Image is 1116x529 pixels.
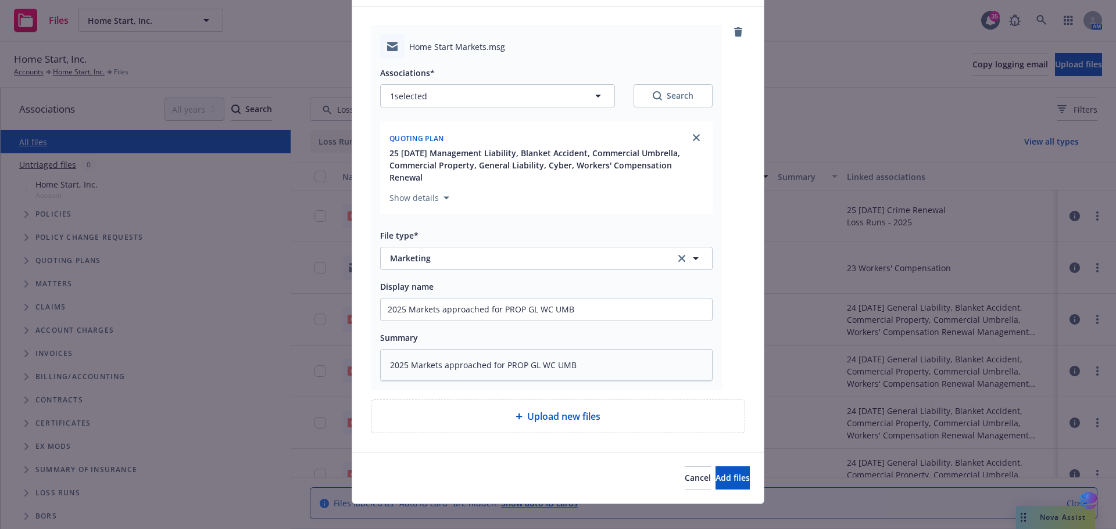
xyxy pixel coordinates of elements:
[685,472,711,483] span: Cancel
[634,84,713,107] button: SearchSearch
[675,251,689,265] a: clear selection
[371,400,745,433] div: Upload new files
[380,230,419,241] span: File type*
[731,25,745,39] a: remove
[389,147,706,183] button: 25 [DATE] Management Liability, Blanket Accident, Commercial Umbrella, Commercial Property, Gener...
[527,409,600,423] span: Upload new files
[381,298,712,321] input: Add display name here...
[380,67,435,78] span: Associations*
[716,466,750,490] button: Add files
[390,252,659,264] span: Marketing
[685,466,711,490] button: Cancel
[409,41,505,53] span: Home Start Markets.msg
[689,131,703,145] a: close
[653,90,693,102] div: Search
[385,191,454,205] button: Show details
[380,281,434,292] span: Display name
[390,90,427,102] span: 1 selected
[389,134,444,143] span: Quoting plan
[380,84,615,107] button: 1selected
[380,332,418,343] span: Summary
[380,247,713,270] button: Marketingclear selection
[1079,490,1099,512] img: svg+xml;base64,PHN2ZyB3aWR0aD0iMzQiIGhlaWdodD0iMzQiIHZpZXdCb3g9IjAgMCAzNCAzNCIgZmlsbD0ibm9uZSIgeG...
[380,349,713,381] textarea: 2025 Markets approached for PROP GL WC UMB
[716,472,750,483] span: Add files
[653,91,662,100] svg: Search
